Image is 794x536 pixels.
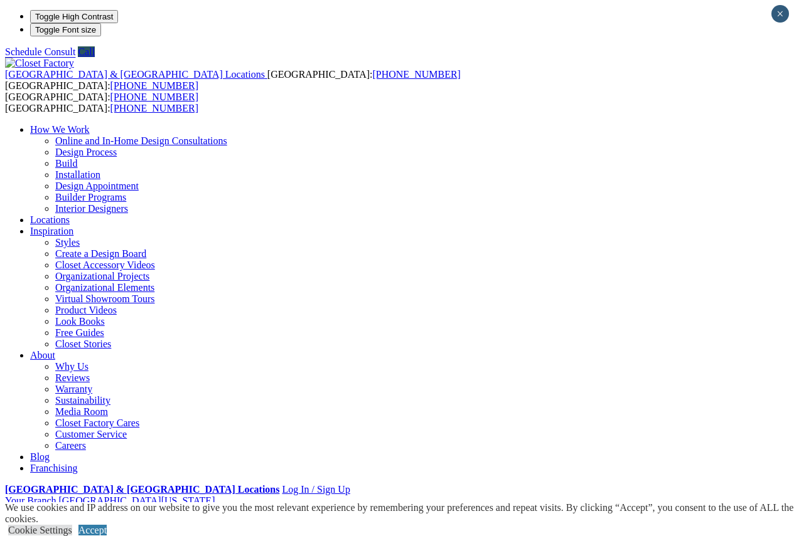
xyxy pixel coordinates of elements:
a: How We Work [30,124,90,135]
a: Free Guides [55,327,104,338]
a: Warranty [55,384,92,394]
a: Locations [30,214,70,225]
a: Create a Design Board [55,248,146,259]
a: [GEOGRAPHIC_DATA] & [GEOGRAPHIC_DATA] Locations [5,69,267,80]
span: [GEOGRAPHIC_DATA]: [GEOGRAPHIC_DATA]: [5,69,461,91]
a: Cookie Settings [8,525,72,535]
button: Toggle Font size [30,23,101,36]
a: Closet Stories [55,339,111,349]
a: Styles [55,237,80,248]
a: [PHONE_NUMBER] [110,80,198,91]
a: Sustainability [55,395,110,406]
a: [PHONE_NUMBER] [110,103,198,113]
a: [GEOGRAPHIC_DATA] & [GEOGRAPHIC_DATA] Locations [5,484,279,495]
a: Build [55,158,78,169]
span: Toggle Font size [35,25,96,34]
a: Media Room [55,406,108,417]
a: Closet Accessory Videos [55,260,155,270]
a: Franchising [30,463,78,473]
a: Design Process [55,147,117,157]
a: About [30,350,55,360]
a: Schedule Consult [5,46,75,57]
a: [PHONE_NUMBER] [110,92,198,102]
a: Look Books [55,316,105,327]
a: Closet Factory Cares [55,418,139,428]
div: We use cookies and IP address on our website to give you the most relevant experience by remember... [5,502,794,525]
a: Builder Programs [55,192,126,202]
a: [PHONE_NUMBER] [372,69,460,80]
img: Closet Factory [5,58,74,69]
a: Your Branch [GEOGRAPHIC_DATA][US_STATE] [5,495,215,506]
span: [GEOGRAPHIC_DATA][US_STATE] [58,495,215,506]
span: [GEOGRAPHIC_DATA] & [GEOGRAPHIC_DATA] Locations [5,69,265,80]
a: Virtual Showroom Tours [55,293,155,304]
a: Organizational Elements [55,282,154,293]
a: Installation [55,169,100,180]
a: Design Appointment [55,181,139,191]
a: Inspiration [30,226,73,236]
span: Your Branch [5,495,56,506]
a: Online and In-Home Design Consultations [55,135,227,146]
a: Reviews [55,372,90,383]
span: [GEOGRAPHIC_DATA]: [GEOGRAPHIC_DATA]: [5,92,198,113]
a: Accept [78,525,107,535]
a: Product Videos [55,305,117,315]
a: Organizational Projects [55,271,149,281]
button: Close [771,5,789,23]
a: Interior Designers [55,203,128,214]
a: Log In / Sign Up [282,484,350,495]
a: Why Us [55,361,89,372]
a: Customer Service [55,429,127,439]
a: Call [78,46,95,57]
button: Toggle High Contrast [30,10,118,23]
span: Toggle High Contrast [35,12,113,21]
a: Blog [30,451,50,462]
a: Careers [55,440,86,451]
